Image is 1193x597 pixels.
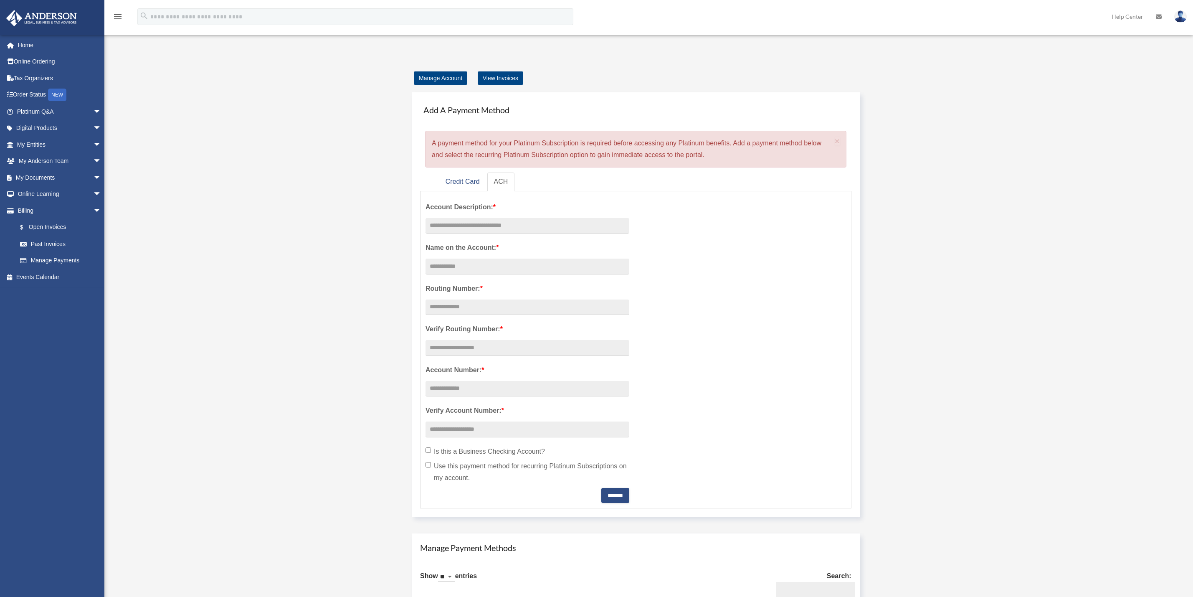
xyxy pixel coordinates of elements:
[426,323,629,335] label: Verify Routing Number:
[426,242,629,254] label: Name on the Account:
[93,202,110,219] span: arrow_drop_down
[425,131,846,168] div: A payment method for your Platinum Subscription is required before accessing any Platinum benefit...
[835,136,840,146] span: ×
[113,12,123,22] i: menu
[6,37,114,53] a: Home
[420,570,477,590] label: Show entries
[426,447,431,453] input: Is this a Business Checking Account?
[420,542,851,554] h4: Manage Payment Methods
[12,219,114,236] a: $Open Invoices
[439,173,486,191] a: Credit Card
[414,71,467,85] a: Manage Account
[420,101,851,119] h4: Add A Payment Method
[6,153,114,170] a: My Anderson Teamarrow_drop_down
[487,173,515,191] a: ACH
[835,137,840,145] button: Close
[12,236,114,252] a: Past Invoices
[6,53,114,70] a: Online Ordering
[426,462,431,467] input: Use this payment method for recurring Platinum Subscriptions on my account.
[93,103,110,120] span: arrow_drop_down
[6,169,114,186] a: My Documentsarrow_drop_down
[12,252,110,269] a: Manage Payments
[426,364,629,376] label: Account Number:
[426,460,629,484] label: Use this payment method for recurring Platinum Subscriptions on my account.
[6,103,114,120] a: Platinum Q&Aarrow_drop_down
[93,120,110,137] span: arrow_drop_down
[93,153,110,170] span: arrow_drop_down
[6,86,114,104] a: Order StatusNEW
[6,202,114,219] a: Billingarrow_drop_down
[426,283,629,295] label: Routing Number:
[25,222,29,233] span: $
[426,201,629,213] label: Account Description:
[438,572,455,582] select: Showentries
[426,405,629,417] label: Verify Account Number:
[6,269,114,285] a: Events Calendar
[93,186,110,203] span: arrow_drop_down
[139,11,149,20] i: search
[48,89,66,101] div: NEW
[6,120,114,137] a: Digital Productsarrow_drop_down
[4,10,79,26] img: Anderson Advisors Platinum Portal
[93,169,110,186] span: arrow_drop_down
[6,136,114,153] a: My Entitiesarrow_drop_down
[478,71,523,85] a: View Invoices
[1174,10,1187,23] img: User Pic
[6,70,114,86] a: Tax Organizers
[93,136,110,153] span: arrow_drop_down
[6,186,114,203] a: Online Learningarrow_drop_down
[113,15,123,22] a: menu
[426,446,629,457] label: Is this a Business Checking Account?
